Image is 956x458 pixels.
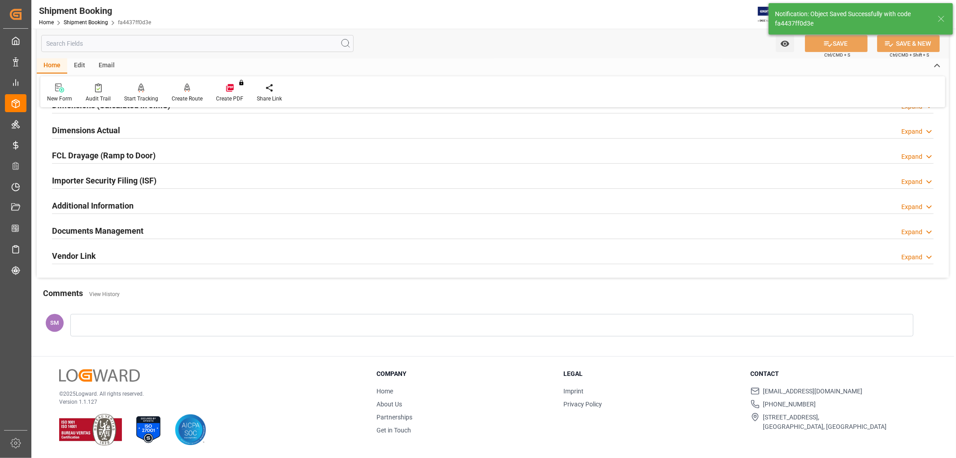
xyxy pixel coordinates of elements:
[376,401,402,408] a: About Us
[563,369,739,379] h3: Legal
[59,398,354,406] p: Version 1.1.127
[86,95,111,103] div: Audit Trail
[776,35,794,52] button: open menu
[51,319,59,326] span: SM
[59,390,354,398] p: © 2025 Logward. All rights reserved.
[175,414,206,445] img: AICPA SOC
[877,35,940,52] button: SAVE & NEW
[52,174,156,187] h2: Importer Security Filing (ISF)
[890,52,929,58] span: Ctrl/CMD + Shift + S
[52,250,96,262] h2: Vendor Link
[376,414,412,421] a: Partnerships
[563,401,602,408] a: Privacy Policy
[52,200,134,212] h2: Additional Information
[59,414,122,445] img: ISO 9001 & ISO 14001 Certification
[763,400,816,409] span: [PHONE_NUMBER]
[257,95,282,103] div: Share Link
[133,414,164,445] img: ISO 27001 Certification
[92,58,121,74] div: Email
[124,95,158,103] div: Start Tracking
[901,253,922,262] div: Expand
[775,9,929,28] div: Notification: Object Saved Successfully with code fa4437ff0d3e
[563,388,584,395] a: Imprint
[376,427,411,434] a: Get in Touch
[763,387,863,396] span: [EMAIL_ADDRESS][DOMAIN_NAME]
[39,19,54,26] a: Home
[901,152,922,161] div: Expand
[39,4,151,17] div: Shipment Booking
[47,95,72,103] div: New Form
[52,225,143,237] h2: Documents Management
[37,58,67,74] div: Home
[901,127,922,136] div: Expand
[43,287,83,299] h2: Comments
[89,291,120,297] a: View History
[824,52,850,58] span: Ctrl/CMD + S
[805,35,868,52] button: SAVE
[59,369,140,382] img: Logward Logo
[41,35,354,52] input: Search Fields
[901,177,922,187] div: Expand
[758,7,789,22] img: Exertis%20JAM%20-%20Email%20Logo.jpg_1722504956.jpg
[901,227,922,237] div: Expand
[376,388,393,395] a: Home
[64,19,108,26] a: Shipment Booking
[52,149,156,161] h2: FCL Drayage (Ramp to Door)
[901,202,922,212] div: Expand
[751,369,926,379] h3: Contact
[376,369,552,379] h3: Company
[763,413,887,432] span: [STREET_ADDRESS], [GEOGRAPHIC_DATA], [GEOGRAPHIC_DATA]
[172,95,203,103] div: Create Route
[67,58,92,74] div: Edit
[52,124,120,136] h2: Dimensions Actual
